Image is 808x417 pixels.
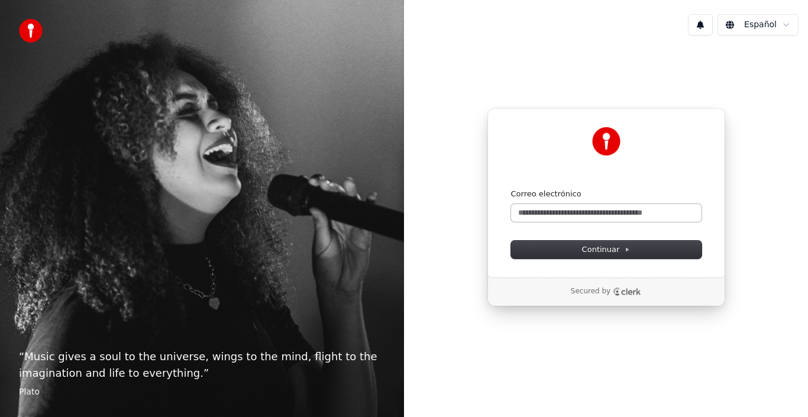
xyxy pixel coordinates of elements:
p: Secured by [571,287,610,296]
button: Continuar [511,241,702,258]
img: Youka [592,127,620,156]
label: Correo electrónico [511,189,581,199]
span: Continuar [582,244,631,255]
img: youka [19,19,43,43]
p: “ Music gives a soul to the universe, wings to the mind, flight to the imagination and life to ev... [19,348,385,382]
footer: Plato [19,386,385,398]
a: Clerk logo [613,287,641,296]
